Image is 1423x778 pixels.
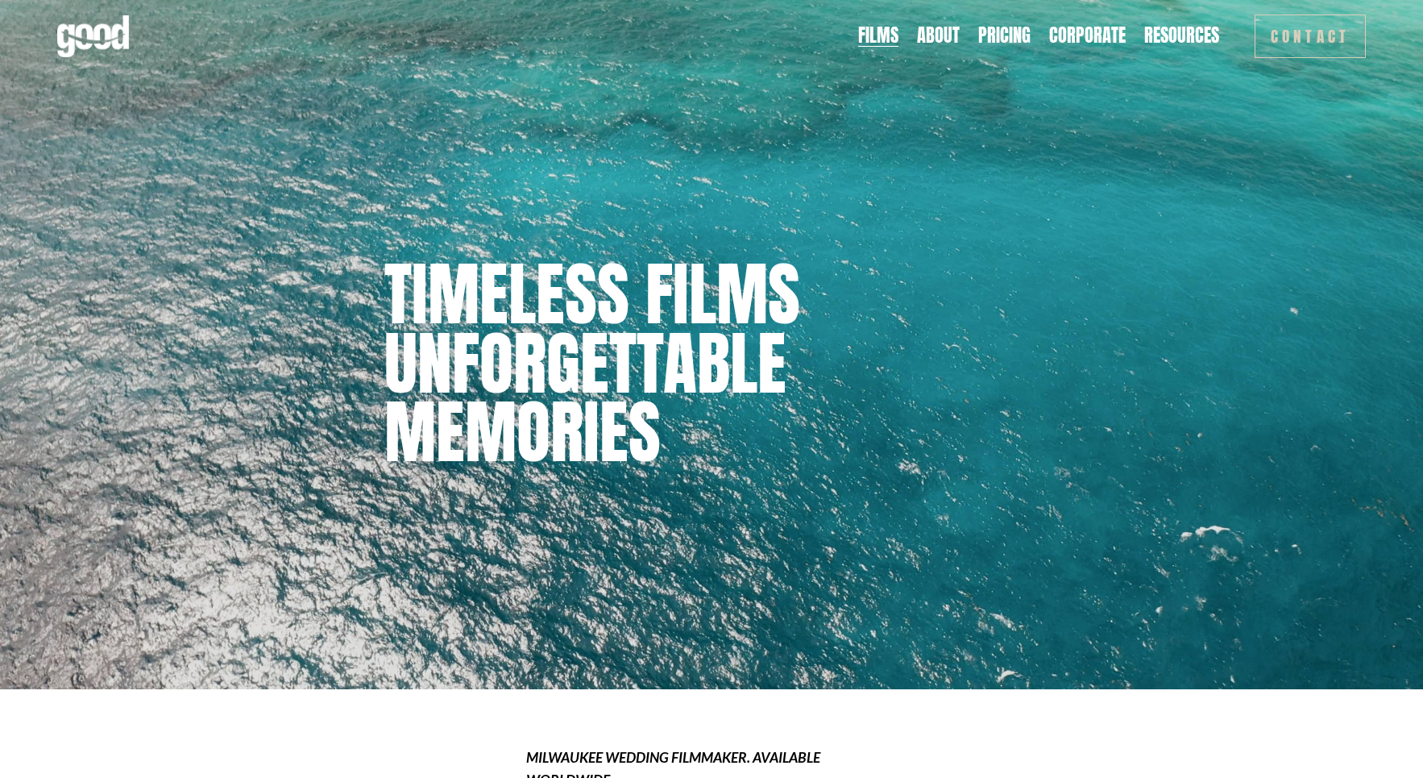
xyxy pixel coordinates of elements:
[384,260,1039,466] h1: Timeless Films UNFORGETTABLE MEMORIES
[1144,25,1219,47] span: Resources
[57,15,129,57] img: Good Feeling Films
[978,23,1031,48] a: Pricing
[1144,23,1219,48] a: folder dropdown
[1255,15,1367,58] a: Contact
[858,23,898,48] a: Films
[917,23,960,48] a: About
[1049,23,1126,48] a: Corporate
